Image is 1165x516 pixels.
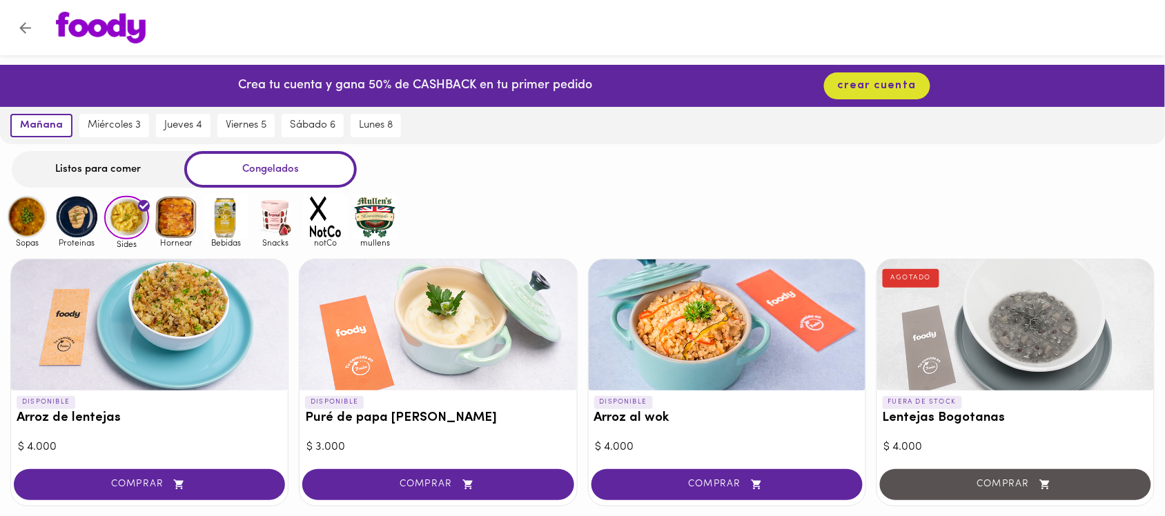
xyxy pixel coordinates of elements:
[8,11,42,45] button: Volver
[594,396,653,408] p: DISPONIBLE
[883,396,962,408] p: FUERA DE STOCK
[238,77,592,95] p: Crea tu cuenta y gana 50% de CASHBACK en tu primer pedido
[824,72,930,99] button: crear cuenta
[55,195,99,239] img: Proteinas
[883,411,1148,426] h3: Lentejas Bogotanas
[591,469,863,500] button: COMPRAR
[156,114,211,137] button: jueves 4
[55,238,99,247] span: Proteinas
[11,259,288,390] div: Arroz de lentejas
[359,119,393,132] span: lunes 8
[883,269,940,287] div: AGOTADO
[12,151,184,188] div: Listos para comer
[79,114,149,137] button: miércoles 3
[305,411,571,426] h3: Puré de papa [PERSON_NAME]
[303,195,348,239] img: notCo
[104,239,149,248] span: Sides
[320,479,556,490] span: COMPRAR
[17,396,75,408] p: DISPONIBLE
[253,195,298,239] img: Snacks
[306,439,569,455] div: $ 3.000
[18,439,281,455] div: $ 4.000
[596,439,859,455] div: $ 4.000
[104,196,149,240] img: Sides
[305,396,364,408] p: DISPONIBLE
[10,114,72,137] button: mañana
[226,119,266,132] span: viernes 5
[184,151,357,188] div: Congelados
[1085,436,1151,502] iframe: Messagebird Livechat Widget
[351,114,401,137] button: lunes 8
[589,259,865,390] div: Arroz al wok
[838,79,917,92] span: crear cuenta
[154,238,199,247] span: Hornear
[204,238,248,247] span: Bebidas
[282,114,344,137] button: sábado 6
[20,119,63,132] span: mañana
[164,119,202,132] span: jueves 4
[204,195,248,239] img: Bebidas
[353,195,398,239] img: mullens
[300,259,576,390] div: Puré de papa blanca
[594,411,860,426] h3: Arroz al wok
[302,469,574,500] button: COMPRAR
[877,259,1154,390] div: Lentejas Bogotanas
[303,238,348,247] span: notCo
[5,195,50,239] img: Sopas
[14,469,285,500] button: COMPRAR
[217,114,275,137] button: viernes 5
[290,119,335,132] span: sábado 6
[88,119,141,132] span: miércoles 3
[609,479,845,490] span: COMPRAR
[154,195,199,239] img: Hornear
[17,411,282,426] h3: Arroz de lentejas
[253,238,298,247] span: Snacks
[5,238,50,247] span: Sopas
[884,439,1147,455] div: $ 4.000
[56,12,146,43] img: logo.png
[353,238,398,247] span: mullens
[31,479,268,490] span: COMPRAR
